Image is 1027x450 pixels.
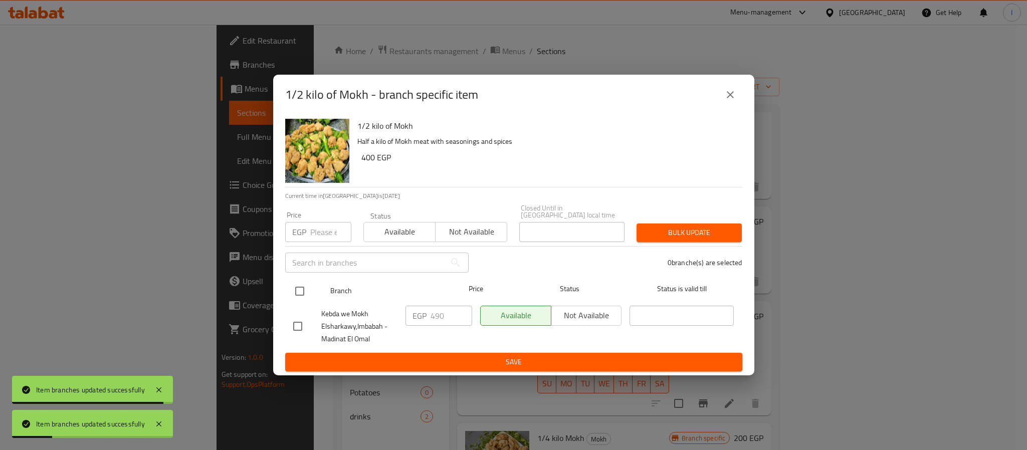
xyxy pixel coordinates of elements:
[285,119,349,183] img: 1/2 kilo of Mokh
[637,223,742,242] button: Bulk update
[357,119,734,133] h6: 1/2 kilo of Mokh
[292,226,306,238] p: EGP
[413,310,427,322] p: EGP
[285,87,478,103] h2: 1/2 kilo of Mokh - branch specific item
[435,222,507,242] button: Not available
[357,135,734,148] p: Half a kilo of Mokh meat with seasonings and spices
[517,283,622,295] span: Status
[431,306,472,326] input: Please enter price
[718,83,742,107] button: close
[36,384,145,395] div: Item branches updated successfully
[443,283,509,295] span: Price
[285,253,446,273] input: Search in branches
[630,283,734,295] span: Status is valid till
[285,191,742,200] p: Current time in [GEOGRAPHIC_DATA] is [DATE]
[321,308,397,345] span: Kebda we Mokh Elsharkawy,Imbabah - Madinat El Omal
[36,418,145,429] div: Item branches updated successfully
[361,150,734,164] h6: 400 EGP
[645,227,734,239] span: Bulk update
[668,258,742,268] p: 0 branche(s) are selected
[293,356,734,368] span: Save
[440,224,503,239] span: Not available
[310,222,351,242] input: Please enter price
[368,224,432,239] span: Available
[363,222,436,242] button: Available
[285,353,742,371] button: Save
[330,285,435,297] span: Branch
